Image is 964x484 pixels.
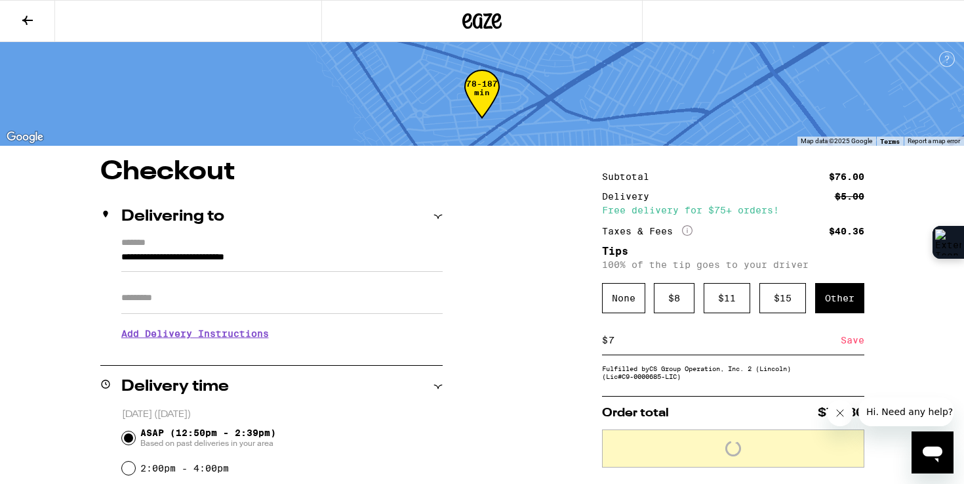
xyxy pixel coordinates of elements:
p: [DATE] ([DATE]) [122,408,443,421]
span: Based on past deliveries in your area [140,438,276,449]
span: Map data ©2025 Google [801,137,872,144]
span: ASAP (12:50pm - 2:39pm) [140,428,276,449]
div: $ [602,326,608,355]
p: 100% of the tip goes to your driver [602,259,864,270]
div: Free delivery for $75+ orders! [602,206,864,215]
span: $116.36 [818,407,864,419]
div: $76.00 [829,172,864,181]
p: We'll contact you at [PHONE_NUMBER] when we arrive [121,349,443,359]
iframe: Message from company [858,397,954,426]
div: Fulfilled by CS Group Operation, Inc. 2 (Lincoln) (Lic# C9-0000685-LIC ) [602,364,864,380]
div: $ 11 [704,283,750,313]
input: 0 [608,334,841,346]
div: $5.00 [835,192,864,201]
h1: Checkout [100,159,443,185]
div: Other [815,283,864,313]
a: Open this area in Google Maps (opens a new window) [3,129,47,146]
label: 2:00pm - 4:00pm [140,463,229,473]
iframe: Close message [827,400,853,426]
div: Taxes & Fees [602,225,693,237]
img: Google [3,129,47,146]
div: Save [841,326,864,355]
div: Delivery [602,192,658,201]
iframe: Button to launch messaging window [912,431,954,473]
h5: Tips [602,246,864,257]
a: Terms [880,137,900,145]
div: 78-187 min [464,79,500,129]
h2: Delivery time [121,379,229,395]
img: Extension Icon [935,229,961,255]
div: $40.36 [829,227,864,236]
h3: Add Delivery Instructions [121,319,443,349]
span: Order total [602,407,669,419]
div: $ 8 [654,283,694,313]
h2: Delivering to [121,209,224,225]
div: $ 15 [759,283,806,313]
a: Report a map error [908,137,960,144]
div: Subtotal [602,172,658,181]
div: None [602,283,645,313]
